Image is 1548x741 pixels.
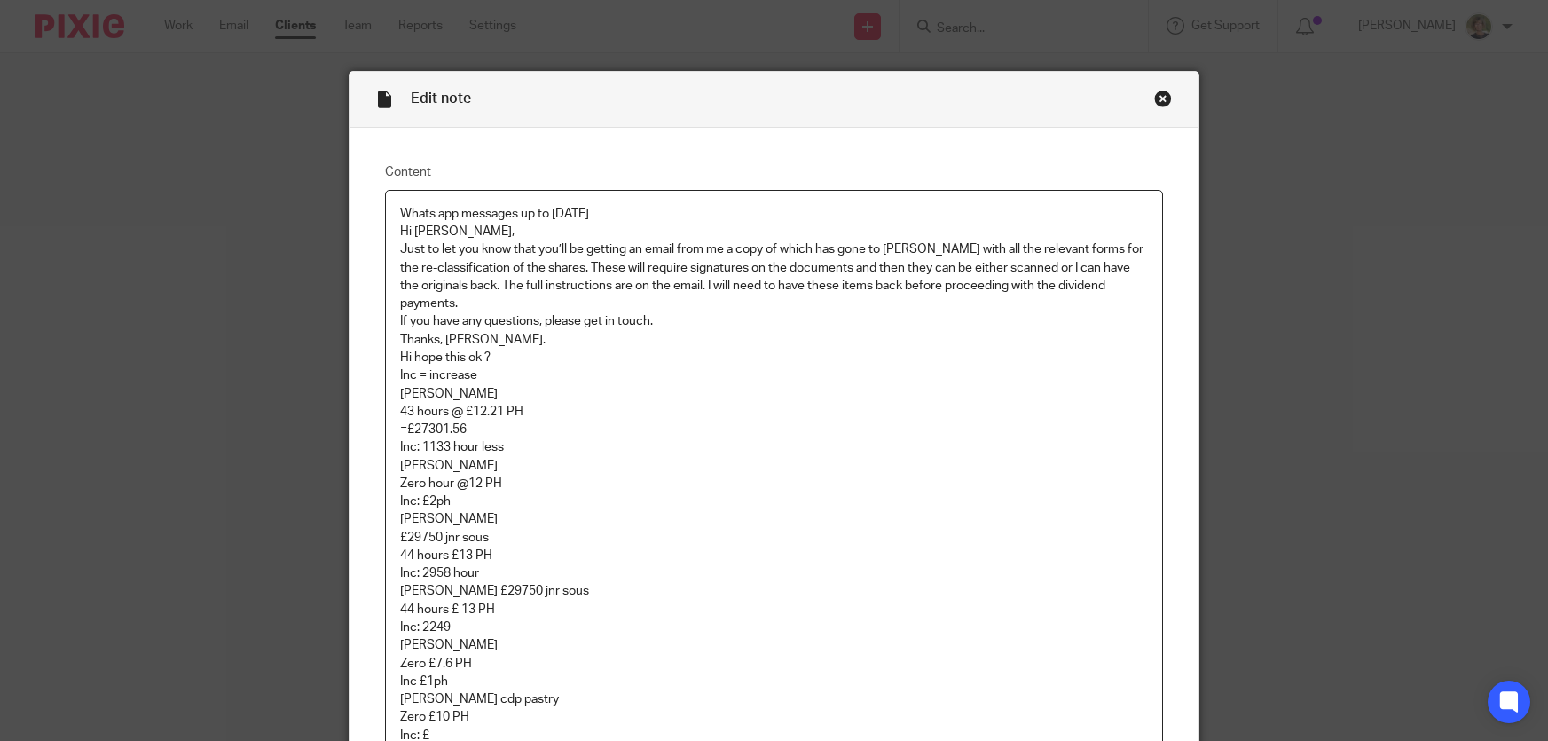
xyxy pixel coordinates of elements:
p: Inc: 1133 hour less [400,438,1149,456]
span: Edit note [411,91,471,106]
p: [PERSON_NAME] cdp pastry [400,690,1149,708]
p: Inc = increase [400,367,1149,384]
p: 44 hours £ 13 PH [400,601,1149,619]
p: [PERSON_NAME] [400,510,1149,528]
p: Hi hope this ok ? [400,349,1149,367]
p: 44 hours £13 PH [400,547,1149,564]
p: [PERSON_NAME] [400,457,1149,475]
p: If you have any questions, please get in touch. [400,312,1149,330]
p: 43 hours @ £12.21 PH [400,403,1149,421]
p: Just to let you know that you’ll be getting an email from me a copy of which has gone to [PERSON_... [400,240,1149,312]
p: Inc: 2249 [400,619,1149,636]
p: Thanks, [PERSON_NAME]. [400,331,1149,349]
p: Zero hour @12 PH [400,475,1149,493]
p: [PERSON_NAME] [400,385,1149,403]
p: £29750 jnr sous [400,529,1149,547]
p: [PERSON_NAME] £29750 jnr sous [400,582,1149,600]
p: Inc £1ph [400,673,1149,690]
p: Hi [PERSON_NAME], [400,223,1149,240]
p: Zero £7.6 PH [400,655,1149,673]
div: Close this dialog window [1154,90,1172,107]
p: Zero £10 PH [400,708,1149,726]
p: =£27301.56 [400,421,1149,438]
p: Whats app messages up to [DATE] [400,205,1149,223]
p: Inc: £2ph [400,493,1149,510]
label: Content [385,163,1164,181]
p: Inc: 2958 hour [400,564,1149,582]
p: [PERSON_NAME] [400,636,1149,654]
